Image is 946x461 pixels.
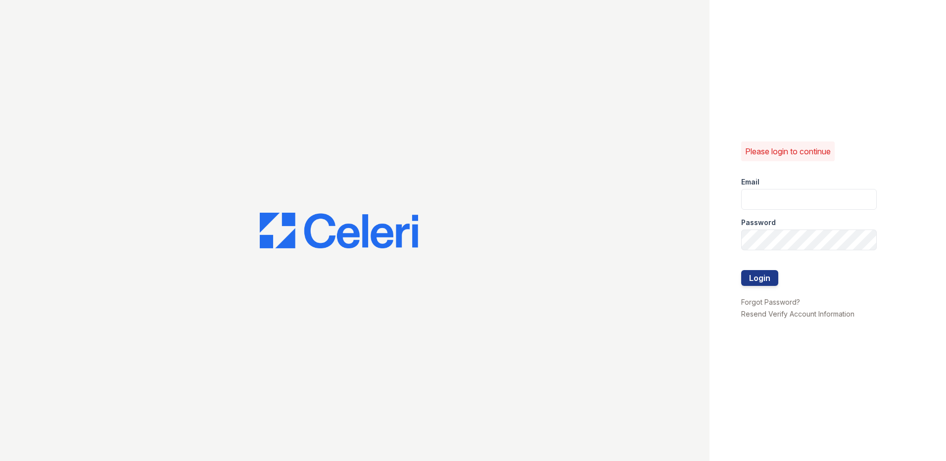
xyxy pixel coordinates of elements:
a: Resend Verify Account Information [741,310,854,318]
button: Login [741,270,778,286]
p: Please login to continue [745,145,831,157]
img: CE_Logo_Blue-a8612792a0a2168367f1c8372b55b34899dd931a85d93a1a3d3e32e68fde9ad4.png [260,213,418,248]
label: Password [741,218,776,228]
label: Email [741,177,759,187]
a: Forgot Password? [741,298,800,306]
